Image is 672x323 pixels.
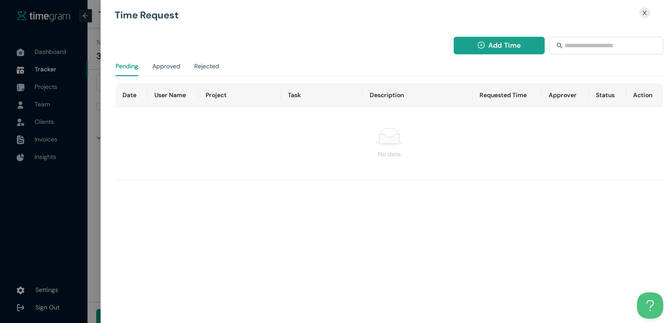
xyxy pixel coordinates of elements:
th: Requested Time [472,83,542,107]
span: search [556,42,563,49]
iframe: Toggle Customer Support [637,292,663,319]
div: Pending [115,61,138,71]
span: close [642,10,647,16]
div: Approved [152,61,180,71]
button: Close [637,7,653,19]
h1: Time Request [115,11,567,20]
button: plus-circleAdd Time [454,37,545,54]
div: No data [122,149,656,159]
th: Action [626,83,664,107]
th: Description [363,83,472,107]
th: Status [589,83,626,107]
span: plus-circle [478,42,485,50]
th: Date [115,83,147,107]
th: Task [281,83,363,107]
div: Rejected [194,61,219,71]
span: Add Time [488,40,521,51]
th: User Name [147,83,199,107]
th: Approver [542,83,589,107]
th: Project [199,83,281,107]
